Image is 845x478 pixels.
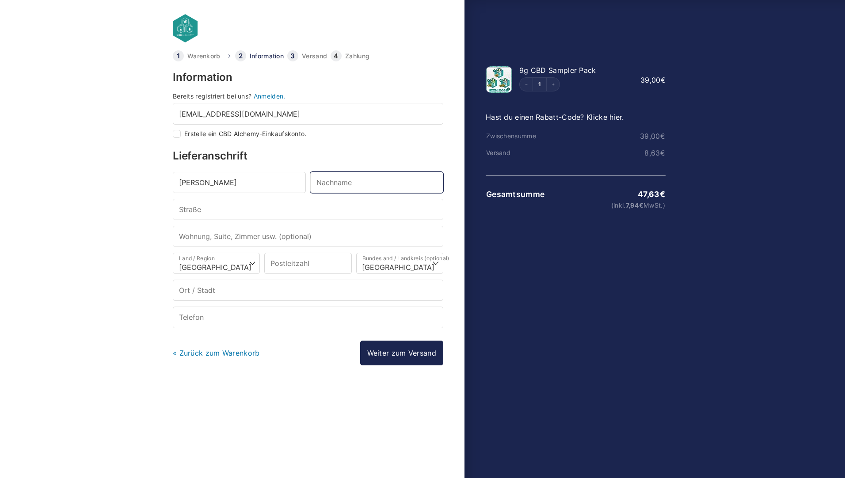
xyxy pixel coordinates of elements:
[520,78,533,91] button: Decrement
[660,190,665,199] span: €
[250,53,284,59] a: Information
[639,201,643,209] span: €
[360,341,443,365] a: Weiter zum Versand
[644,148,665,157] bdi: 8,63
[173,307,443,328] input: Telefon
[264,253,351,274] input: Postleitzahl
[173,280,443,301] input: Ort / Stadt
[184,131,307,137] label: Erstelle ein CBD Alchemy-Einkaufskonto.
[519,66,596,75] span: 9g CBD Sampler Pack
[173,103,443,124] input: E-Mail-Adresse
[173,151,443,161] h3: Lieferanschrift
[640,76,666,84] bdi: 39,00
[546,202,665,209] small: (inkl. MwSt.)
[486,190,546,199] th: Gesamtsumme
[173,226,443,247] input: Wohnung, Suite, Zimmer usw. (optional)
[486,149,546,156] th: Versand
[173,72,443,83] h3: Information
[661,76,666,84] span: €
[254,92,285,100] a: Anmelden.
[173,349,260,357] a: « Zurück zum Warenkorb
[638,190,665,199] bdi: 47,63
[173,172,306,193] input: Vorname
[660,148,665,157] span: €
[486,133,546,140] th: Zwischensumme
[626,201,644,209] span: 7,94
[173,199,443,220] input: Straße
[310,172,443,193] input: Nachname
[660,132,665,140] span: €
[640,132,665,140] bdi: 39,00
[302,53,327,59] a: Versand
[533,82,546,87] a: Edit
[486,113,624,121] a: Hast du einen Rabatt-Code? Klicke hier.
[187,53,221,59] a: Warenkorb
[345,53,369,59] a: Zahlung
[173,92,251,100] span: Bereits registriert bei uns?
[546,78,560,91] button: Increment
